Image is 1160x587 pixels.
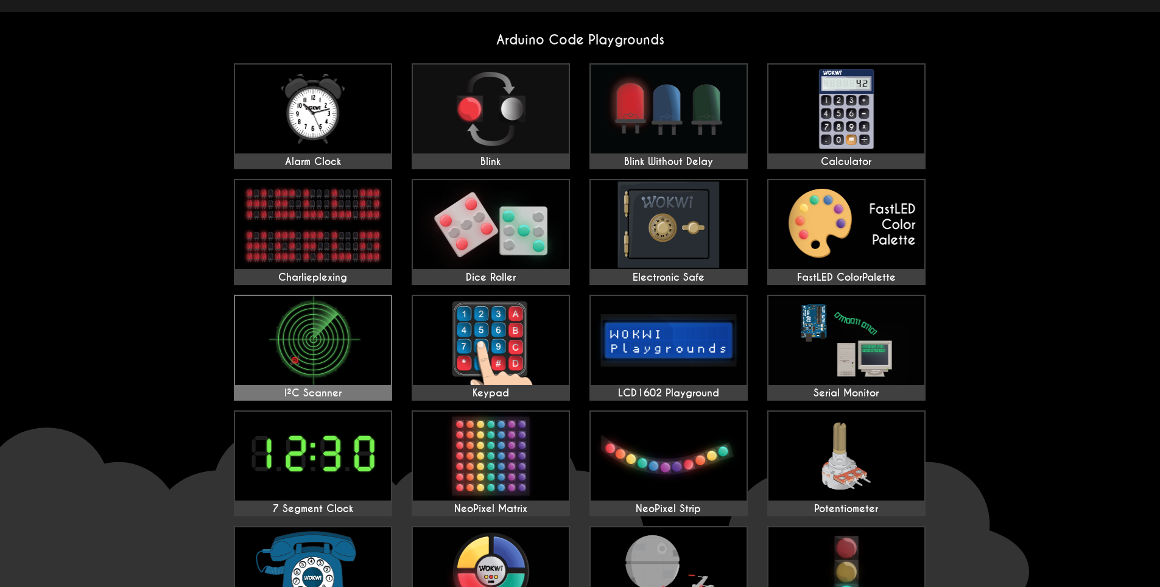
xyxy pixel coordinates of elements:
a: LCD1602 Playground [589,295,748,401]
img: Electronic Safe [591,180,747,269]
img: Blink [413,65,569,153]
a: NeoPixel Matrix [412,410,570,516]
img: Calculator [768,65,924,153]
img: NeoPixel Matrix [413,412,569,501]
div: I²C Scanner [235,387,391,399]
img: I²C Scanner [235,296,391,385]
div: Keypad [413,387,569,399]
a: FastLED ColorPalette [767,179,926,285]
div: LCD1602 Playground [591,387,747,399]
div: 7 Segment Clock [235,503,391,515]
div: Potentiometer [768,503,924,515]
a: Blink Without Delay [589,63,748,169]
a: Keypad [412,295,570,401]
div: Blink [413,156,569,168]
div: Electronic Safe [591,272,747,284]
img: Serial Monitor [768,296,924,385]
img: NeoPixel Strip [591,412,747,501]
a: Alarm Clock [234,63,392,169]
a: Dice Roller [412,179,570,285]
div: Calculator [768,156,924,168]
a: Blink [412,63,570,169]
img: Blink Without Delay [591,65,747,153]
div: FastLED ColorPalette [768,272,924,284]
div: Charlieplexing [235,272,391,284]
h2: Arduino Code Playgrounds [224,32,937,48]
img: 7 Segment Clock [235,412,391,501]
a: 7 Segment Clock [234,410,392,516]
a: I²C Scanner [234,295,392,401]
img: Potentiometer [768,412,924,501]
div: Serial Monitor [768,387,924,399]
a: Serial Monitor [767,295,926,401]
a: Calculator [767,63,926,169]
img: Charlieplexing [235,180,391,269]
img: Keypad [413,296,569,385]
div: Alarm Clock [235,156,391,168]
div: NeoPixel Strip [591,503,747,515]
img: LCD1602 Playground [591,296,747,385]
a: Electronic Safe [589,179,748,285]
a: Charlieplexing [234,179,392,285]
a: Potentiometer [767,410,926,516]
div: Blink Without Delay [591,156,747,168]
img: Dice Roller [413,180,569,269]
div: Dice Roller [413,272,569,284]
img: Alarm Clock [235,65,391,153]
div: NeoPixel Matrix [413,503,569,515]
img: FastLED ColorPalette [768,180,924,269]
a: NeoPixel Strip [589,410,748,516]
